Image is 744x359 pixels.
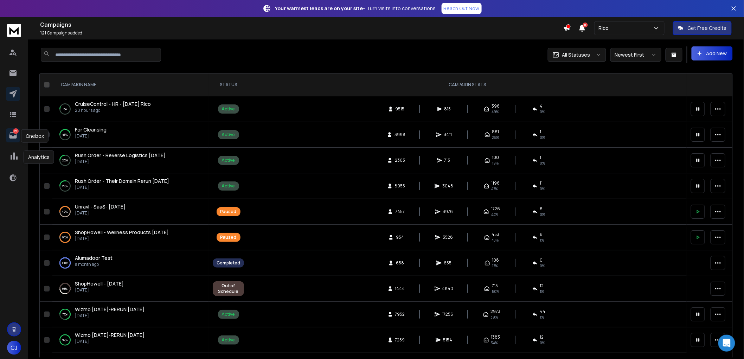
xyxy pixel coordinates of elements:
[492,160,499,166] span: 19 %
[443,209,453,214] span: 3976
[75,332,145,339] a: Wizmo [DATE]-RERUN [DATE]
[492,283,498,289] span: 715
[75,339,145,344] p: [DATE]
[217,260,240,266] div: Completed
[75,210,126,216] p: [DATE]
[248,73,687,96] th: CAMPAIGN STATS
[75,280,124,287] a: ShopHowell - [DATE]
[63,182,68,190] p: 29 %
[75,262,113,267] p: a month ago
[40,20,563,29] h1: Campaigns
[599,25,612,32] p: Rico
[492,186,498,192] span: 47 %
[220,209,237,214] div: Paused
[395,183,405,189] span: 8055
[75,203,126,210] a: Unravl - SaaS- [DATE]
[492,155,499,160] span: 100
[444,260,452,266] span: 655
[63,336,68,344] p: 97 %
[75,313,145,319] p: [DATE]
[62,157,68,164] p: 25 %
[395,132,405,137] span: 3998
[442,3,482,14] a: Reach Out Now
[52,250,209,276] td: 100%Alumadoor Testa month ago
[540,263,545,269] span: 0 %
[688,25,727,32] p: Get Free Credits
[491,334,500,340] span: 1383
[692,46,733,60] button: Add New
[75,306,145,313] span: Wizmo [DATE]-RERUN [DATE]
[6,128,20,142] a: 22
[492,232,500,237] span: 453
[75,101,151,107] span: CruiseControl - HR - [DATE] Rico
[7,341,21,355] button: CJ
[540,237,544,243] span: 1 %
[443,337,453,343] span: 5154
[491,340,498,346] span: 34 %
[442,286,454,291] span: 4840
[222,312,235,317] div: Active
[222,132,235,137] div: Active
[540,314,544,320] span: 1 %
[75,178,169,184] span: Rush Order - Their Domain Rerun [DATE]
[75,152,166,159] a: Rush Order - Reverse Logistics [DATE]
[491,206,500,212] span: 1726
[396,260,404,266] span: 658
[52,276,209,302] td: 68%ShopHowell - [DATE][DATE]
[7,24,21,37] img: logo
[75,287,124,293] p: [DATE]
[52,96,209,122] td: 8%CruiseControl - HR - [DATE] Rico20 hours ago
[540,109,545,115] span: 0 %
[673,21,732,35] button: Get Free Credits
[395,158,405,163] span: 2363
[62,259,68,267] p: 100 %
[583,23,588,27] span: 8
[540,180,543,186] span: 11
[275,5,436,12] p: – Turn visits into conversations
[52,302,209,327] td: 73%Wizmo [DATE]-RERUN [DATE][DATE]
[63,285,68,292] p: 68 %
[540,155,541,160] span: 1
[40,30,46,36] span: 121
[75,126,107,133] a: For Cleansing
[75,229,169,236] span: ShopHowell - Wellness Products [DATE]
[443,235,453,240] span: 3528
[222,106,235,112] div: Active
[24,150,54,164] div: Analytics
[492,135,499,140] span: 26 %
[395,312,405,317] span: 7952
[492,257,499,263] span: 108
[444,106,451,112] span: 815
[492,263,498,269] span: 17 %
[396,106,405,112] span: 9515
[52,327,209,353] td: 97%Wizmo [DATE]-RERUN [DATE][DATE]
[275,5,363,12] strong: Your warmest leads are on your site
[222,158,235,163] div: Active
[52,225,209,250] td: 94%ShopHowell - Wellness Products [DATE][DATE]
[540,206,543,212] span: 8
[492,109,499,115] span: 49 %
[540,334,544,340] span: 12
[75,185,169,190] p: [DATE]
[222,337,235,343] div: Active
[52,173,209,199] td: 29%Rush Order - Their Domain Rerun [DATE][DATE]
[62,208,68,215] p: 45 %
[21,129,49,143] div: Onebox
[444,158,451,163] span: 713
[396,235,404,240] span: 954
[75,236,169,242] p: [DATE]
[540,212,545,217] span: 0 %
[52,73,209,96] th: CAMPAIGN NAME
[540,257,543,263] span: 0
[52,122,209,148] td: 43%For Cleansing[DATE]
[540,160,545,166] span: 0 %
[220,235,237,240] div: Paused
[75,255,113,261] span: Alumadoor Test
[62,131,68,138] p: 43 %
[491,314,498,320] span: 39 %
[540,340,545,346] span: 0 %
[209,73,248,96] th: STATUS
